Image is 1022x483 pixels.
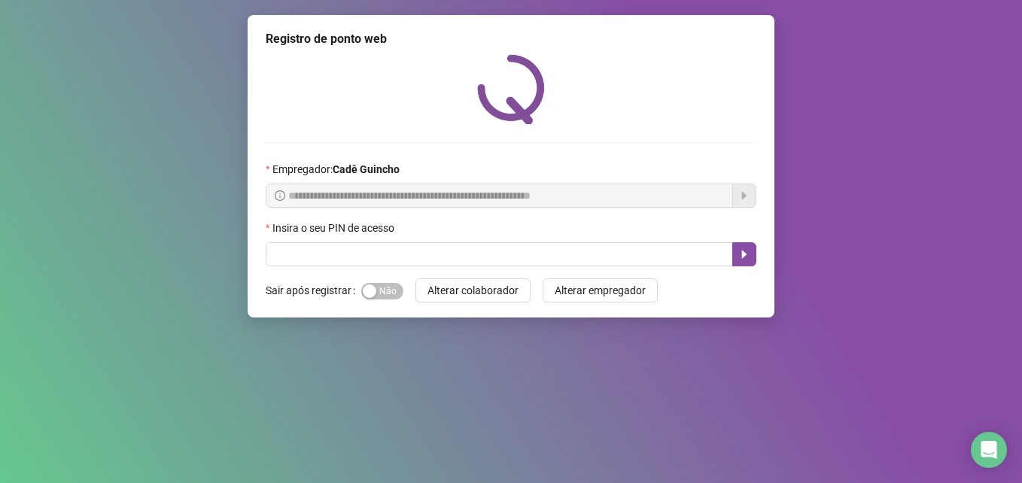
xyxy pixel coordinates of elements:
span: Empregador : [272,161,400,178]
label: Sair após registrar [266,278,361,302]
div: Registro de ponto web [266,30,756,48]
button: Alterar colaborador [415,278,531,302]
label: Insira o seu PIN de acesso [266,220,404,236]
strong: Cadê Guincho [333,163,400,175]
div: Open Intercom Messenger [971,432,1007,468]
span: info-circle [275,190,285,201]
button: Alterar empregador [543,278,658,302]
span: Alterar empregador [555,282,646,299]
span: Alterar colaborador [427,282,519,299]
img: QRPoint [477,54,545,124]
span: caret-right [738,248,750,260]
